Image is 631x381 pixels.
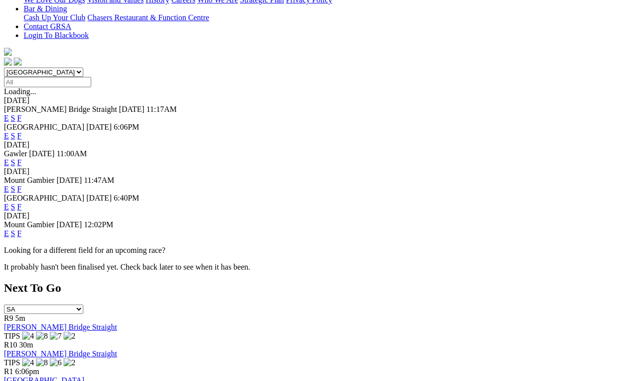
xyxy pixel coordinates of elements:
p: Looking for a different field for an upcoming race? [4,246,627,255]
span: [DATE] [119,105,144,113]
span: [DATE] [29,149,55,158]
div: Bar & Dining [24,13,627,22]
span: TIPS [4,332,20,340]
span: [GEOGRAPHIC_DATA] [4,123,84,131]
a: E [4,203,9,211]
a: Contact GRSA [24,22,71,31]
a: E [4,158,9,167]
a: E [4,132,9,140]
div: [DATE] [4,167,627,176]
span: R10 [4,341,17,349]
span: TIPS [4,358,20,367]
span: R9 [4,314,13,322]
img: 7 [50,332,62,341]
a: S [11,114,15,122]
span: 30m [19,341,33,349]
a: E [4,114,9,122]
a: F [17,185,22,193]
a: S [11,158,15,167]
a: F [17,114,22,122]
input: Select date [4,77,91,87]
img: 2 [64,358,75,367]
span: 11:17AM [146,105,177,113]
div: [DATE] [4,140,627,149]
img: 8 [36,332,48,341]
img: 4 [22,358,34,367]
a: Chasers Restaurant & Function Centre [87,13,209,22]
img: 4 [22,332,34,341]
span: Gawler [4,149,27,158]
a: F [17,229,22,238]
img: logo-grsa-white.png [4,48,12,56]
div: [DATE] [4,96,627,105]
a: S [11,229,15,238]
span: [DATE] [86,194,112,202]
img: 6 [50,358,62,367]
a: S [11,203,15,211]
a: F [17,132,22,140]
a: E [4,185,9,193]
a: [PERSON_NAME] Bridge Straight [4,349,117,358]
h2: Next To Go [4,281,627,295]
span: 11:00AM [57,149,87,158]
a: E [4,229,9,238]
img: twitter.svg [14,58,22,66]
span: 11:47AM [84,176,114,184]
a: F [17,158,22,167]
img: facebook.svg [4,58,12,66]
a: Login To Blackbook [24,31,89,39]
partial: It probably hasn't been finalised yet. Check back later to see when it has been. [4,263,250,271]
a: S [11,132,15,140]
span: 6:06pm [15,367,39,376]
a: Bar & Dining [24,4,67,13]
span: [DATE] [57,176,82,184]
span: Mount Gambier [4,220,55,229]
img: 2 [64,332,75,341]
span: [GEOGRAPHIC_DATA] [4,194,84,202]
a: Cash Up Your Club [24,13,85,22]
span: [PERSON_NAME] Bridge Straight [4,105,117,113]
span: 5m [15,314,25,322]
span: R1 [4,367,13,376]
a: [PERSON_NAME] Bridge Straight [4,323,117,331]
span: 12:02PM [84,220,113,229]
span: Loading... [4,87,36,96]
span: [DATE] [57,220,82,229]
a: S [11,185,15,193]
span: 6:06PM [114,123,140,131]
div: [DATE] [4,211,627,220]
img: 8 [36,358,48,367]
span: [DATE] [86,123,112,131]
span: 6:40PM [114,194,140,202]
span: Mount Gambier [4,176,55,184]
a: F [17,203,22,211]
